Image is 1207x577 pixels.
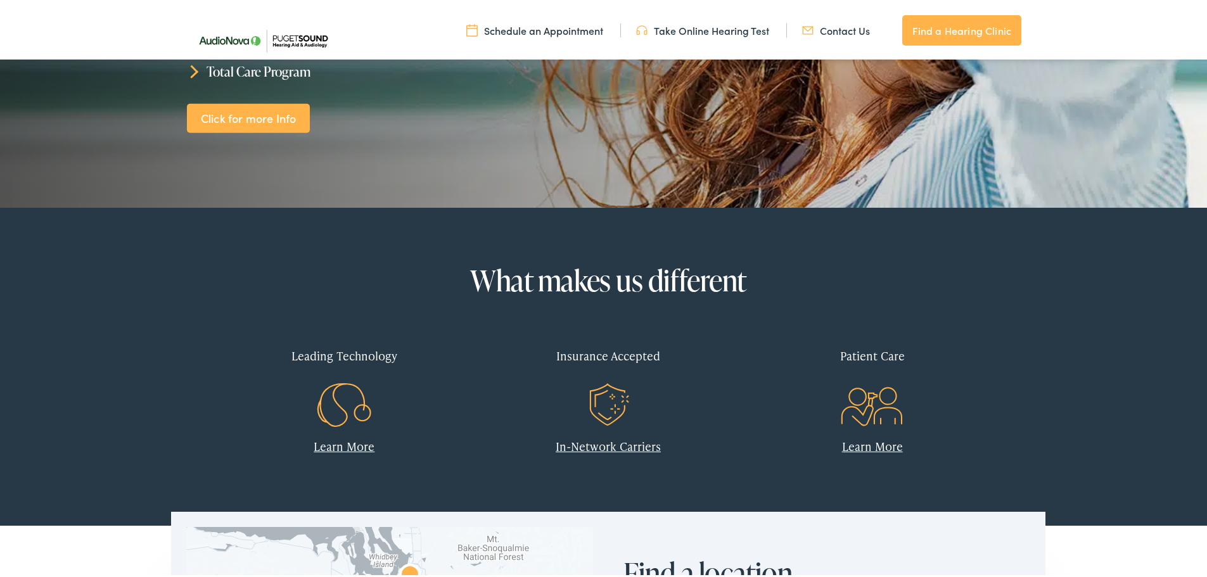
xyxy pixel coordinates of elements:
[222,334,467,372] div: Leading Technology
[466,21,603,35] a: Schedule an Appointment
[842,436,903,452] a: Learn More
[222,262,995,294] h2: What makes us different
[187,101,310,130] a: Click for more Info
[802,21,814,35] img: utility icon
[636,21,648,35] img: utility icon
[222,334,467,410] a: Leading Technology
[556,436,661,452] a: In-Network Carriers
[902,13,1021,43] a: Find a Hearing Clinic
[750,334,995,410] a: Patient Care
[636,21,769,35] a: Take Online Hearing Test
[466,21,478,35] img: utility icon
[314,436,374,452] a: Learn More
[750,334,995,372] div: Patient Care
[486,334,731,372] div: Insurance Accepted
[802,21,870,35] a: Contact Us
[486,334,731,410] a: Insurance Accepted
[187,56,610,80] li: Total Care Program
